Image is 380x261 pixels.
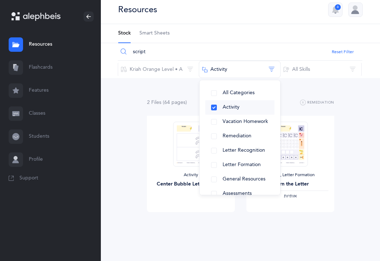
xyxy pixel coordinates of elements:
[223,133,251,139] span: Remediation
[223,104,240,110] span: Activity
[328,3,343,17] button: 6
[205,172,274,187] button: General Resources
[118,4,157,15] div: Resources
[272,122,308,166] img: Learn_the_letter_-_Script_thumbnail_1658974463.png
[205,86,274,100] button: All Categories
[147,100,161,105] span: 2 File
[223,119,268,124] span: Vacation Homework
[284,193,297,198] span: ‫אותיות‬
[183,100,185,105] span: s
[223,162,261,168] span: Letter Formation
[223,176,265,182] span: General Resources
[205,115,274,129] button: Vacation Homework
[139,30,170,37] span: Smart Sheets
[173,122,208,166] img: Center_Bubble_Letters_-Script_thumbnail_1658963528.png
[205,158,274,172] button: Letter Formation
[252,172,328,178] div: Activity, Letter Formation
[153,180,229,188] div: Center Bubble Letters -Script
[252,180,328,188] div: Learn the Letter
[223,191,252,196] span: Assessments
[118,61,199,78] button: Kriah Orange Level • A
[335,4,341,10] div: 6
[223,90,255,96] span: All Categories
[199,61,280,78] button: Activity
[300,99,334,107] button: Remediation
[205,100,274,115] button: Activity
[19,175,38,182] span: Support
[280,61,362,78] button: All Skills
[223,147,265,153] span: Letter Recognition
[153,172,229,178] div: Activity
[163,100,187,105] span: (64 page )
[205,143,274,158] button: Letter Recognition
[118,43,362,60] input: Search Resources
[205,187,274,201] button: Assessments
[332,49,354,55] button: Reset Filter
[205,129,274,143] button: Remediation
[159,100,161,105] span: s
